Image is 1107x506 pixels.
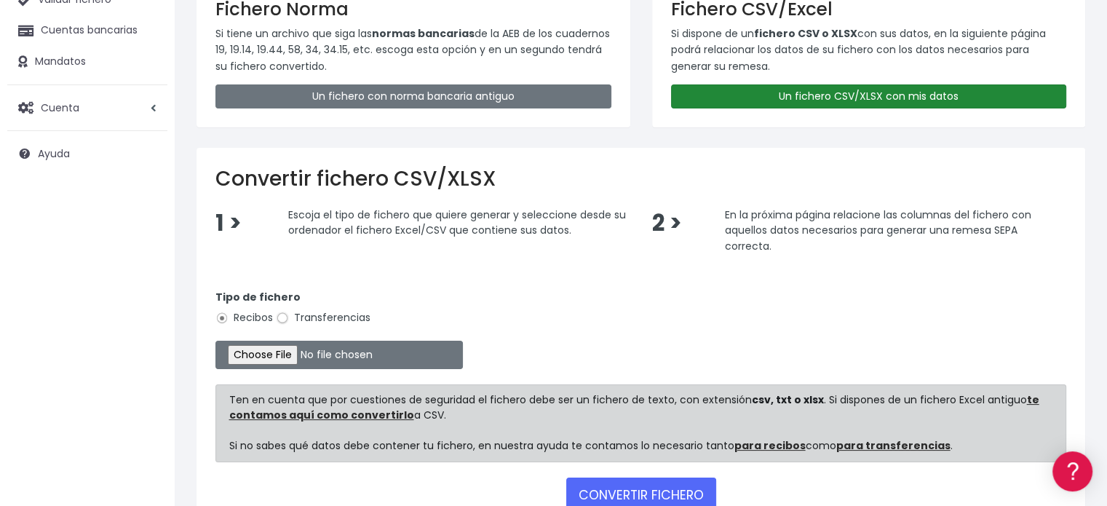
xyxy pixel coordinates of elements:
strong: normas bancarias [372,26,475,41]
span: Ayuda [38,146,70,161]
div: Ten en cuenta que por cuestiones de seguridad el fichero debe ser un fichero de texto, con extens... [215,384,1066,462]
a: Videotutoriales [15,229,277,252]
a: Un fichero con norma bancaria antiguo [215,84,611,108]
a: te contamos aquí como convertirlo [229,392,1039,422]
a: Perfiles de empresas [15,252,277,274]
a: Información general [15,124,277,146]
div: Programadores [15,349,277,363]
span: Escoja el tipo de fichero que quiere generar y seleccione desde su ordenador el fichero Excel/CSV... [288,207,626,237]
a: API [15,372,277,395]
strong: fichero CSV o XLSX [754,26,857,41]
a: POWERED BY ENCHANT [200,419,280,433]
a: Cuenta [7,92,167,123]
span: 2 > [651,207,681,239]
div: Facturación [15,289,277,303]
a: Formatos [15,184,277,207]
a: Mandatos [7,47,167,77]
p: Si dispone de un con sus datos, en la siguiente página podrá relacionar los datos de su fichero c... [671,25,1067,74]
a: Problemas habituales [15,207,277,229]
span: Cuenta [41,100,79,114]
a: para transferencias [836,438,951,453]
span: En la próxima página relacione las columnas del fichero con aquellos datos necesarios para genera... [724,207,1031,253]
button: Contáctanos [15,390,277,415]
label: Recibos [215,310,273,325]
a: para recibos [734,438,806,453]
div: Convertir ficheros [15,161,277,175]
h2: Convertir fichero CSV/XLSX [215,167,1066,191]
a: General [15,312,277,335]
strong: csv, txt o xlsx [752,392,824,407]
a: Ayuda [7,138,167,169]
p: Si tiene un archivo que siga las de la AEB de los cuadernos 19, 19.14, 19.44, 58, 34, 34.15, etc.... [215,25,611,74]
span: 1 > [215,207,242,239]
div: Información general [15,101,277,115]
a: Un fichero CSV/XLSX con mis datos [671,84,1067,108]
strong: Tipo de fichero [215,290,301,304]
label: Transferencias [276,310,370,325]
a: Cuentas bancarias [7,15,167,46]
